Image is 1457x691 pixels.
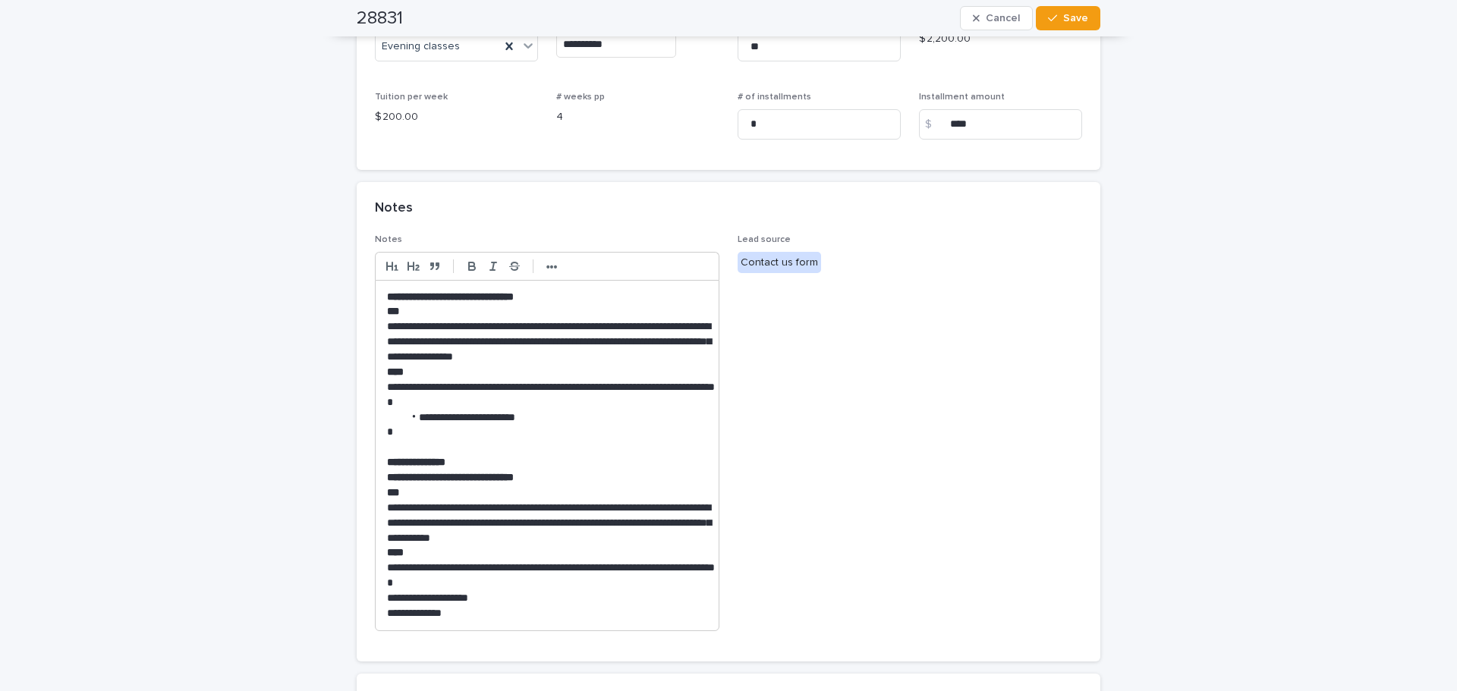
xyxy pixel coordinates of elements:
h2: 28831 [357,8,403,30]
span: # weeks pp [556,93,605,102]
p: 4 [556,109,719,125]
div: Contact us form [738,252,821,274]
span: Notes [375,235,402,244]
span: Installment amount [919,93,1005,102]
span: Lead source [738,235,791,244]
button: ••• [541,257,562,275]
span: Cancel [986,13,1020,24]
span: Tuition per week [375,93,448,102]
strong: ••• [546,261,558,273]
h2: Notes [375,200,413,217]
span: # of installments [738,93,811,102]
button: Save [1036,6,1100,30]
p: $ 200.00 [375,109,538,125]
p: $ 2,200.00 [919,31,1082,47]
button: Cancel [960,6,1033,30]
span: Evening classes [382,39,460,55]
span: Save [1063,13,1088,24]
div: $ [919,109,949,140]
